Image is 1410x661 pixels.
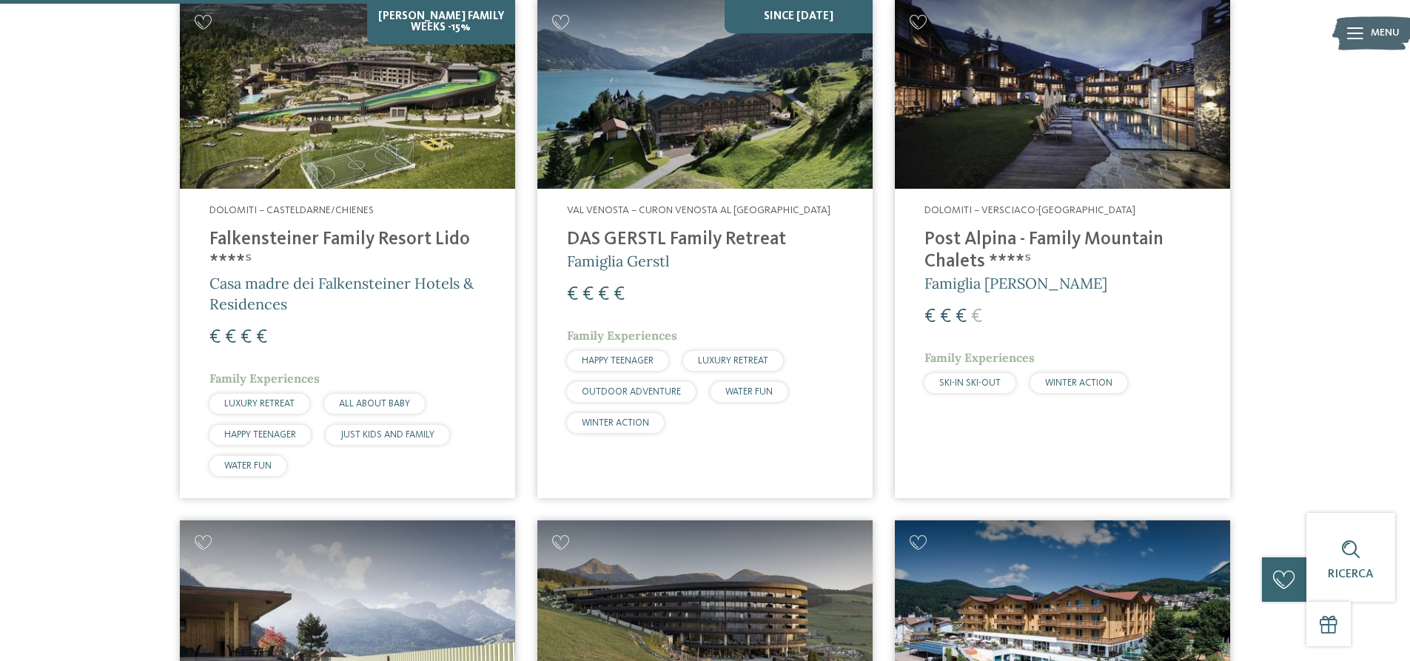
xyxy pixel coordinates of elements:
h4: Post Alpina - Family Mountain Chalets ****ˢ [924,229,1201,273]
span: WATER FUN [725,387,773,397]
span: WINTER ACTION [582,418,649,428]
span: WINTER ACTION [1045,378,1112,388]
span: € [956,307,967,326]
h4: Falkensteiner Family Resort Lido ****ˢ [209,229,486,273]
span: SKI-IN SKI-OUT [939,378,1001,388]
h4: DAS GERSTL Family Retreat [567,229,843,251]
span: WATER FUN [224,461,272,471]
span: ALL ABOUT BABY [339,399,410,409]
span: HAPPY TEENAGER [224,430,296,440]
span: Famiglia Gerstl [567,252,669,270]
span: Family Experiences [567,328,677,343]
span: HAPPY TEENAGER [582,356,654,366]
span: OUTDOOR ADVENTURE [582,387,681,397]
span: Val Venosta – Curon Venosta al [GEOGRAPHIC_DATA] [567,205,830,215]
span: € [209,328,221,347]
span: LUXURY RETREAT [224,399,295,409]
span: Casa madre dei Falkensteiner Hotels & Residences [209,274,474,313]
span: € [225,328,236,347]
span: € [583,285,594,304]
span: Dolomiti – Versciaco-[GEOGRAPHIC_DATA] [924,205,1135,215]
span: € [971,307,982,326]
span: Dolomiti – Casteldarne/Chienes [209,205,374,215]
span: Family Experiences [924,350,1035,365]
span: € [598,285,609,304]
span: € [256,328,267,347]
span: € [940,307,951,326]
span: Famiglia [PERSON_NAME] [924,274,1107,292]
span: € [614,285,625,304]
span: LUXURY RETREAT [698,356,768,366]
span: € [567,285,578,304]
span: € [241,328,252,347]
span: JUST KIDS AND FAMILY [340,430,434,440]
span: € [924,307,936,326]
span: Family Experiences [209,371,320,386]
span: Ricerca [1328,568,1374,580]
